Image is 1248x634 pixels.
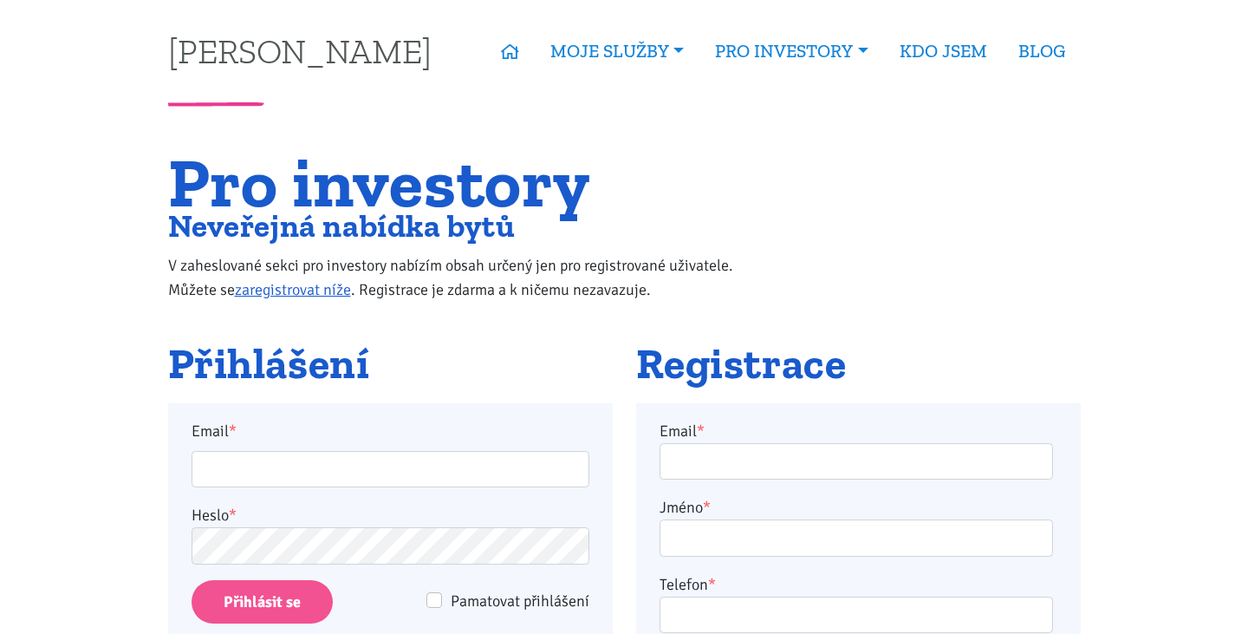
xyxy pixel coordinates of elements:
[179,419,601,443] label: Email
[451,592,589,611] span: Pamatovat přihlášení
[535,31,699,71] a: MOJE SLUŽBY
[708,575,716,594] abbr: required
[168,154,769,212] h1: Pro investory
[636,341,1081,388] h2: Registrace
[168,34,432,68] a: [PERSON_NAME]
[192,580,333,624] input: Přihlásit se
[235,280,351,299] a: zaregistrovat níže
[699,31,883,71] a: PRO INVESTORY
[703,498,711,517] abbr: required
[660,419,705,443] label: Email
[884,31,1003,71] a: KDO JSEM
[192,503,237,527] label: Heslo
[168,212,769,240] h2: Neveřejná nabídka bytů
[1003,31,1081,71] a: BLOG
[168,341,613,388] h2: Přihlášení
[660,572,716,597] label: Telefon
[660,495,711,520] label: Jméno
[168,253,769,302] p: V zaheslované sekci pro investory nabízím obsah určený jen pro registrované uživatele. Můžete se ...
[697,422,705,441] abbr: required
